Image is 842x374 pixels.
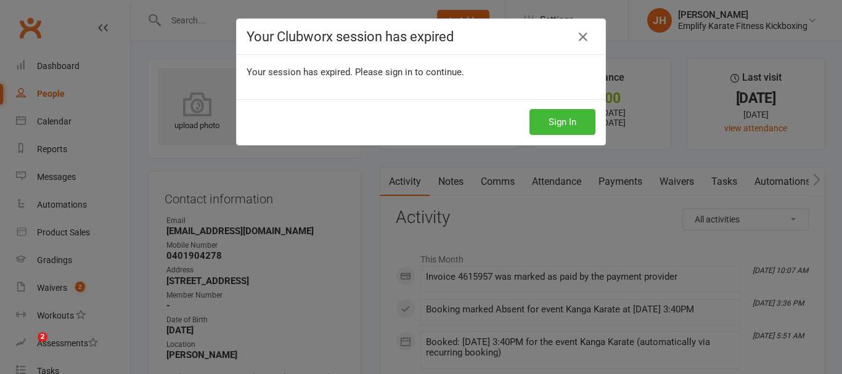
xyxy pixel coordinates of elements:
h4: Your Clubworx session has expired [247,29,595,44]
button: Sign In [529,109,595,135]
span: 2 [38,332,47,342]
a: Close [573,27,593,47]
span: Your session has expired. Please sign in to continue. [247,67,464,78]
iframe: Intercom live chat [12,332,42,362]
